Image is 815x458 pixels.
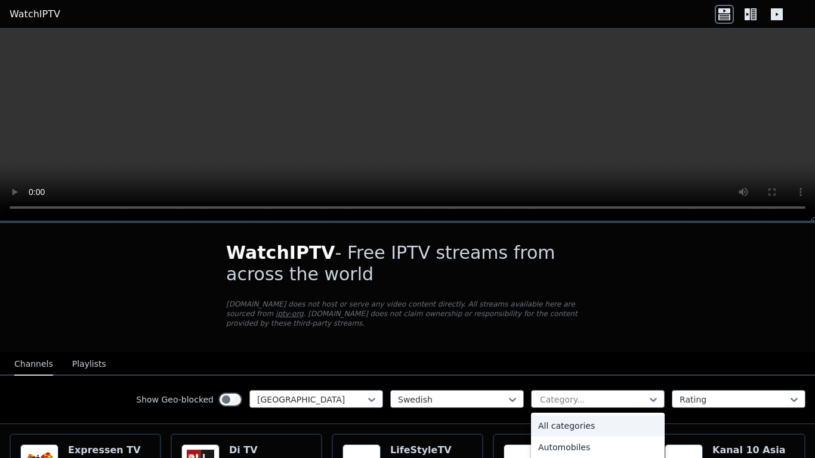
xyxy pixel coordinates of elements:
[531,415,665,437] div: All categories
[14,353,53,376] button: Channels
[276,310,304,318] a: iptv-org
[226,299,589,328] p: [DOMAIN_NAME] does not host or serve any video content directly. All streams available here are s...
[229,444,282,456] h6: Di TV
[136,394,214,406] label: Show Geo-blocked
[68,444,141,456] h6: Expressen TV
[226,242,589,285] h1: - Free IPTV streams from across the world
[712,444,785,456] h6: Kanal 10 Asia
[390,444,452,456] h6: LifeStyleTV
[226,242,335,263] span: WatchIPTV
[72,353,106,376] button: Playlists
[10,7,60,21] a: WatchIPTV
[531,437,665,458] div: Automobiles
